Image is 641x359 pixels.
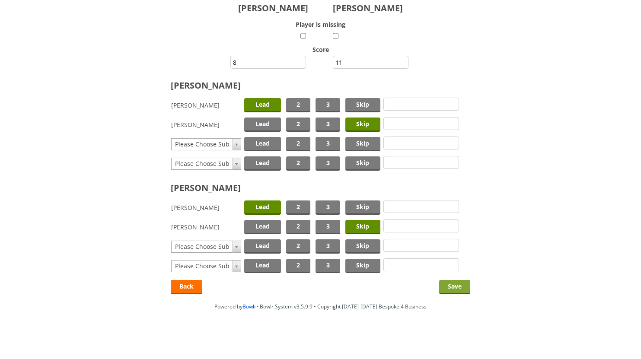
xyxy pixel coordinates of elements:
[316,118,340,132] span: 3
[244,98,281,112] span: Lead
[171,95,242,115] td: [PERSON_NAME]
[171,217,242,237] td: [PERSON_NAME]
[286,259,310,273] span: 2
[345,259,380,273] span: Skip
[171,158,241,170] a: Please Choose Sub
[175,139,230,150] span: Please Choose Sub
[171,198,242,217] td: [PERSON_NAME]
[244,137,281,151] span: Lead
[286,118,310,132] span: 2
[175,241,230,252] span: Please Choose Sub
[9,45,632,54] label: Score
[286,98,310,112] span: 2
[286,239,310,254] span: 2
[171,138,241,150] a: Please Choose Sub
[286,156,310,171] span: 2
[175,158,230,169] span: Please Choose Sub
[171,260,241,272] a: Please Choose Sub
[171,280,202,294] a: Back
[286,220,310,234] span: 2
[171,241,241,253] a: Please Choose Sub
[316,259,340,273] span: 3
[345,118,380,132] span: Skip
[316,220,340,234] span: 3
[244,156,281,171] span: Lead
[244,239,281,254] span: Lead
[171,115,242,134] td: [PERSON_NAME]
[242,303,256,310] a: Bowlr
[316,239,340,254] span: 3
[286,200,310,215] span: 2
[345,220,380,234] span: Skip
[345,137,380,151] span: Skip
[316,98,340,112] span: 3
[171,182,470,194] h2: [PERSON_NAME]
[9,20,632,29] label: Player is missing
[175,261,230,272] span: Please Choose Sub
[244,220,281,234] span: Lead
[345,98,380,112] span: Skip
[244,200,281,215] span: Lead
[345,239,380,254] span: Skip
[316,137,340,151] span: 3
[286,137,310,151] span: 2
[171,79,470,91] h2: [PERSON_NAME]
[439,280,470,294] input: Save
[316,156,340,171] span: 3
[244,259,281,273] span: Lead
[238,2,308,14] h2: [PERSON_NAME]
[244,118,281,132] span: Lead
[345,200,380,215] span: Skip
[316,200,340,215] span: 3
[345,156,380,171] span: Skip
[333,2,632,14] h2: [PERSON_NAME]
[214,303,427,310] span: Powered by • Bowlr System v3.5.9.9 • Copyright [DATE]-[DATE] Bespoke 4 Business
